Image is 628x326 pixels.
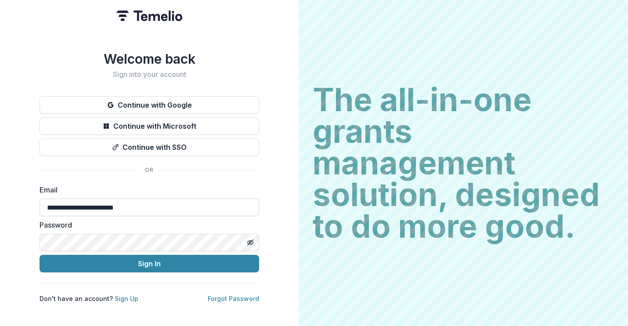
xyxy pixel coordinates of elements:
[40,138,259,156] button: Continue with SSO
[40,96,259,114] button: Continue with Google
[40,70,259,79] h2: Sign into your account
[40,255,259,272] button: Sign In
[40,51,259,67] h1: Welcome back
[243,235,257,250] button: Toggle password visibility
[40,117,259,135] button: Continue with Microsoft
[40,185,254,195] label: Email
[208,295,259,302] a: Forgot Password
[115,295,138,302] a: Sign Up
[116,11,182,21] img: Temelio
[40,220,254,230] label: Password
[40,294,138,303] p: Don't have an account?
